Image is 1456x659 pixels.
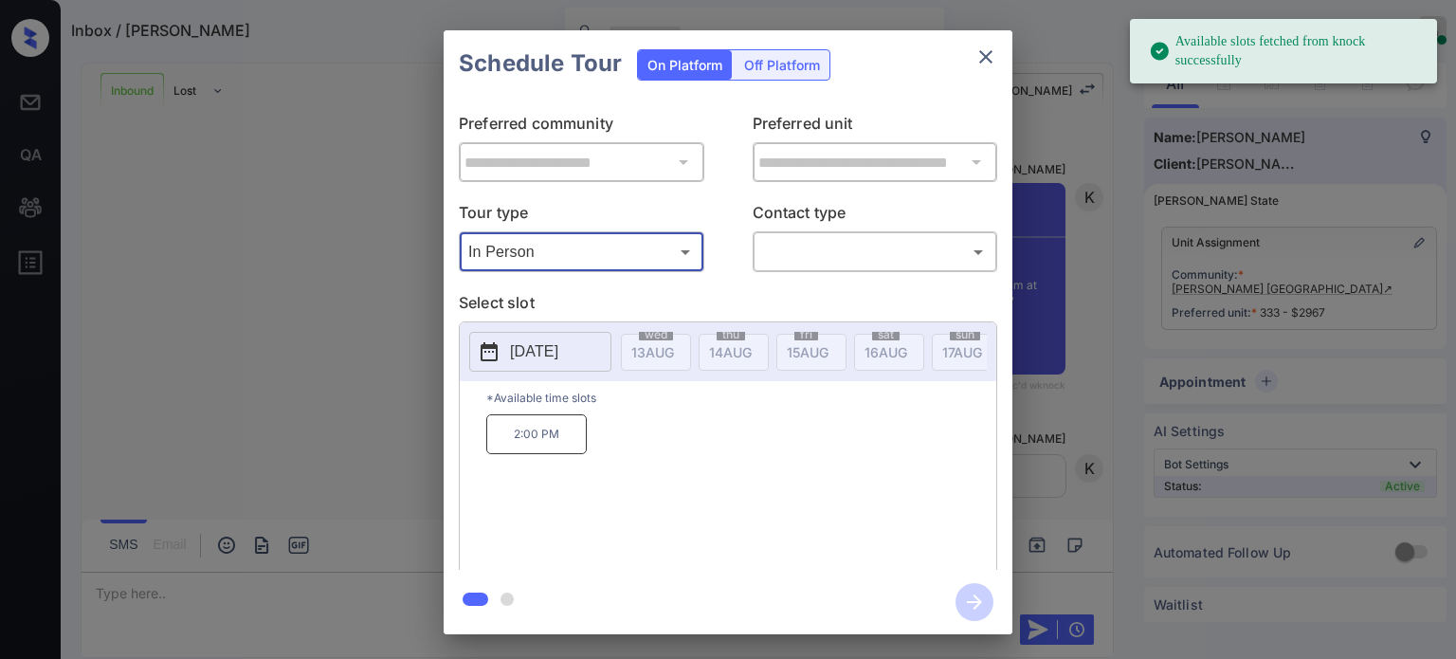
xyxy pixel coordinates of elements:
button: close [967,38,1005,76]
p: Tour type [459,201,704,231]
div: Available slots fetched from knock successfully [1149,25,1422,78]
div: In Person [464,236,700,267]
p: Contact type [753,201,998,231]
p: *Available time slots [486,381,996,414]
button: [DATE] [469,332,611,372]
p: Preferred community [459,112,704,142]
h2: Schedule Tour [444,30,637,97]
p: Select slot [459,291,997,321]
p: Preferred unit [753,112,998,142]
p: [DATE] [510,340,558,363]
div: On Platform [638,50,732,80]
div: Off Platform [735,50,829,80]
p: 2:00 PM [486,414,587,454]
button: btn-next [944,577,1005,627]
